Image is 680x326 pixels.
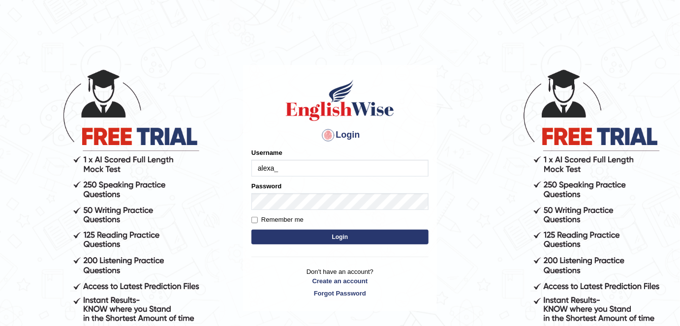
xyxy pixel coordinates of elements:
[251,230,429,244] button: Login
[251,127,429,143] h4: Login
[251,181,281,191] label: Password
[251,276,429,286] a: Create an account
[251,217,258,223] input: Remember me
[251,215,304,225] label: Remember me
[251,289,429,298] a: Forgot Password
[251,148,282,157] label: Username
[251,267,429,297] p: Don't have an account?
[284,78,396,122] img: Logo of English Wise sign in for intelligent practice with AI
